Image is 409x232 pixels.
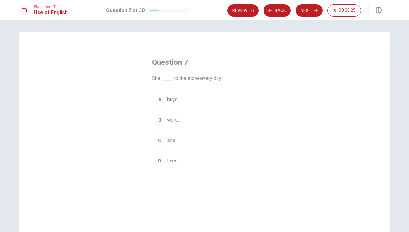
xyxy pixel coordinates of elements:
span: 00:08:25 [339,8,356,13]
div: D [155,156,165,166]
button: 00:08:25 [327,4,361,17]
button: Dlives [152,153,257,168]
h1: Use of English [34,9,68,16]
button: Review [227,4,259,17]
span: lives [167,157,178,164]
span: She ____ to the store every day. [152,75,257,82]
button: Back [264,4,291,17]
span: buys [167,96,178,103]
div: A [155,95,165,105]
h1: Question 7 of 30 [106,7,145,14]
span: walks [167,116,180,124]
button: Csits [152,133,257,148]
span: Placement Test [34,5,68,9]
button: Abuys [152,92,257,107]
button: Bwalks [152,112,257,128]
button: Next [296,4,323,17]
div: B [155,115,165,125]
span: sits [167,137,175,144]
h4: Question 7 [152,57,257,67]
div: C [155,135,165,145]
